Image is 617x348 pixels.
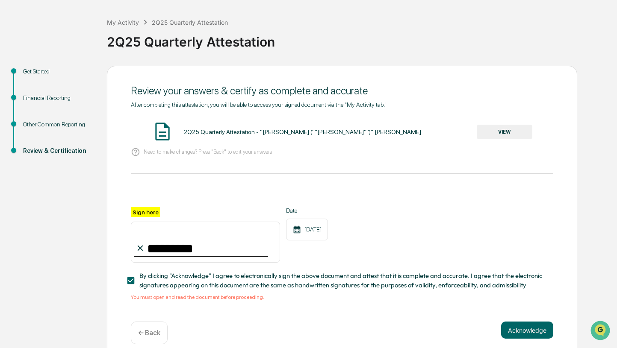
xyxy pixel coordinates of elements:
[9,108,15,115] div: 🖐️
[131,101,387,108] span: After completing this attestation, you will be able to access your signed document via the "My Ac...
[477,125,532,139] button: VIEW
[590,320,613,343] iframe: Open customer support
[286,219,328,240] div: [DATE]
[23,67,93,76] div: Get Started
[9,18,156,32] p: How can we help?
[9,125,15,132] div: 🔎
[23,146,93,155] div: Review & Certification
[23,120,93,129] div: Other Common Reporting
[60,144,103,151] a: Powered byPylon
[62,108,69,115] div: 🗄️
[29,74,108,81] div: We're available if you need us!
[23,94,93,102] div: Financial Reporting
[17,124,54,132] span: Data Lookup
[9,65,24,81] img: 1746055101610-c473b297-6a78-478c-a979-82029cc54cd1
[139,271,546,290] span: By clicking "Acknowledge" I agree to electronically sign the above document and attest that it is...
[152,121,173,142] img: Document Icon
[5,120,57,136] a: 🔎Data Lookup
[29,65,140,74] div: Start new chat
[138,329,160,337] p: ← Back
[152,19,228,26] div: 2Q25 Quarterly Attestation
[144,149,272,155] p: Need to make changes? Press "Back" to edit your answers
[145,68,156,78] button: Start new chat
[131,85,553,97] div: Review your answers & certify as complete and accurate
[107,27,613,50] div: 2Q25 Quarterly Attestation
[22,39,141,48] input: Clear
[501,322,553,339] button: Acknowledge
[107,19,139,26] div: My Activity
[17,108,55,116] span: Preclearance
[5,104,59,120] a: 🖐️Preclearance
[184,129,421,135] div: 2Q25 Quarterly Attestation - "[PERSON_NAME] (""[PERSON_NAME]"")" [PERSON_NAME]
[131,207,160,217] label: Sign here
[286,207,328,214] label: Date
[131,294,553,300] div: You must open and read the document before proceeding.
[59,104,109,120] a: 🗄️Attestations
[71,108,106,116] span: Attestations
[85,145,103,151] span: Pylon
